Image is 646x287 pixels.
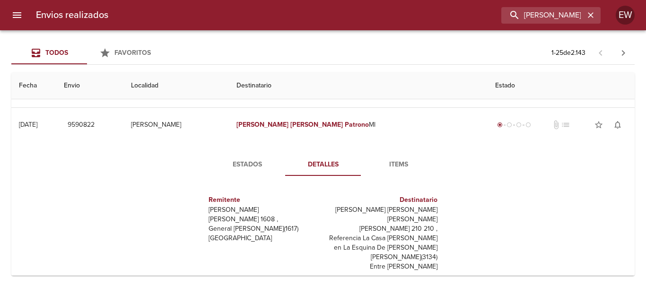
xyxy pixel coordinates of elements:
span: Pagina siguiente [612,42,635,64]
span: 9590822 [68,119,95,131]
input: buscar [501,7,585,24]
span: radio_button_unchecked [525,122,531,128]
p: [PERSON_NAME] 1608 , [209,215,319,224]
td: [PERSON_NAME] [123,108,228,142]
button: Agregar a favoritos [589,115,608,134]
em: Patrono [345,121,369,129]
div: Abrir información de usuario [616,6,635,25]
p: [PERSON_NAME] 210 210 , Referencia La Casa [PERSON_NAME] en La Esquina De [PERSON_NAME] [327,224,437,252]
h6: Remitente [209,195,319,205]
div: Tabs Envios [11,42,163,64]
p: 1 - 25 de 2.143 [551,48,585,58]
span: No tiene pedido asociado [561,120,570,130]
th: Localidad [123,72,228,99]
em: [PERSON_NAME] [236,121,289,129]
span: No tiene documentos adjuntos [551,120,561,130]
span: Items [367,159,431,171]
div: [DATE] [19,121,37,129]
div: Generado [495,120,533,130]
p: [GEOGRAPHIC_DATA] [209,234,319,243]
span: Favoritos [114,49,151,57]
em: [PERSON_NAME] [290,121,343,129]
h6: Envios realizados [36,8,108,23]
button: 9590822 [64,116,98,134]
p: [PERSON_NAME] [PERSON_NAME] [PERSON_NAME] [327,205,437,224]
span: radio_button_checked [497,122,503,128]
td: Ml [229,108,488,142]
p: [PERSON_NAME] ( 3134 ) [327,252,437,262]
p: Entre [PERSON_NAME] [327,262,437,271]
button: Activar notificaciones [608,115,627,134]
th: Estado [488,72,635,99]
p: General [PERSON_NAME] ( 1617 ) [209,224,319,234]
span: Estados [215,159,279,171]
button: menu [6,4,28,26]
h6: Destinatario [327,195,437,205]
div: EW [616,6,635,25]
span: radio_button_unchecked [516,122,522,128]
span: Pagina anterior [589,48,612,57]
span: Detalles [291,159,355,171]
span: Todos [45,49,68,57]
span: radio_button_unchecked [506,122,512,128]
span: notifications_none [613,120,622,130]
th: Fecha [11,72,56,99]
th: Destinatario [229,72,488,99]
th: Envio [56,72,123,99]
span: star_border [594,120,603,130]
p: [PERSON_NAME] [209,205,319,215]
div: Tabs detalle de guia [210,153,436,176]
